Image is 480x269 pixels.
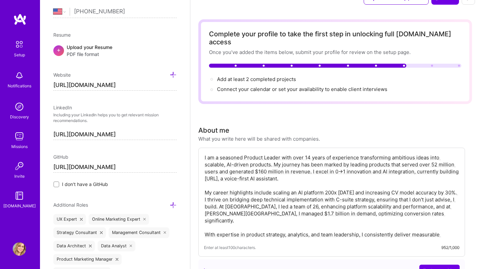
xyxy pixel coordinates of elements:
div: Product Marketing Manager [53,254,122,265]
img: User Avatar [13,242,26,256]
span: Enter at least 100 characters. [204,244,256,251]
p: Including your LinkedIn helps you to get relevant mission recommendations. [53,112,177,124]
div: Data Architect [53,241,95,251]
i: icon Close [143,218,146,221]
div: +Upload your ResumePDF file format [53,44,177,58]
img: teamwork [13,130,26,143]
div: [DOMAIN_NAME] [3,202,36,209]
div: Data Analyst [98,241,136,251]
img: bell [13,69,26,82]
span: PDF file format [67,51,112,58]
span: Connect your calendar or set your availability to enable client interviews [217,86,387,92]
span: Add at least 2 completed projects [217,76,296,82]
img: logo [13,13,27,25]
i: icon Close [80,218,83,221]
div: Upload your Resume [67,44,112,58]
img: guide book [13,189,26,202]
span: + [57,46,61,53]
div: UX Expert [53,214,86,225]
input: http://... [53,80,177,91]
span: I don't have a GitHub [62,181,108,188]
a: User Avatar [11,242,28,256]
span: Resume [53,32,71,38]
div: Complete your profile to take the first step in unlocking full [DOMAIN_NAME] access [209,30,461,46]
input: +1 (000) 000-0000 [74,2,177,21]
i: icon Close [100,231,103,234]
span: GitHub [53,154,68,160]
img: setup [12,37,26,51]
div: Discovery [10,113,29,120]
textarea: I am a seasoned Product Leader with over 14 years of experience transforming ambitious ideas into... [204,153,459,239]
span: Additional Roles [53,202,88,208]
img: discovery [13,100,26,113]
div: About me [198,125,229,135]
div: Missions [11,143,28,150]
div: Management Consultant [109,227,170,238]
i: icon Close [130,245,132,247]
div: Online Marketing Expert [89,214,149,225]
div: Notifications [8,82,31,89]
span: Website [53,72,71,78]
div: What you write here will be shared with companies. [198,135,320,142]
i: icon Close [164,231,166,234]
img: Invite [13,159,26,173]
div: Once you’ve added the items below, submit your profile for review on the setup page. [209,49,461,56]
div: Strategy Consultant [53,227,106,238]
i: icon Close [116,258,118,261]
div: Invite [14,173,25,180]
div: Setup [14,51,25,58]
div: 952/1,000 [441,244,459,251]
i: icon Close [89,245,92,247]
span: LinkedIn [53,105,72,110]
